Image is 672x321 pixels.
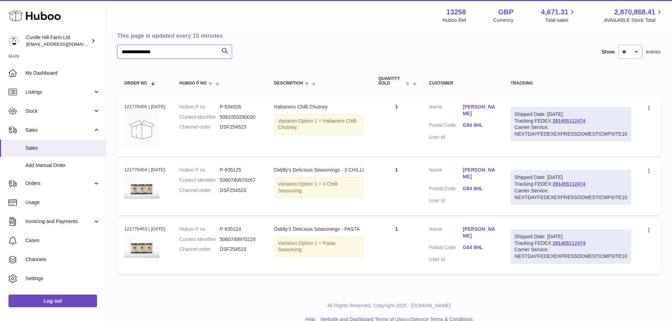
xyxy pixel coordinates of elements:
[180,81,207,86] span: Huboo P no
[25,70,100,76] span: My Dashboard
[515,187,627,201] div: Carrier Service: NEXTDAYFEDEXEXPRESSDOMESTICMPSITE10
[429,104,463,119] dt: Name
[515,111,627,118] div: Shipped Date: [DATE]
[552,118,585,124] a: 391455112474
[429,122,463,130] dt: Postal Code
[25,127,93,134] span: Sales
[278,181,338,193] span: Option 1 = 3 Chilli Seasoning;
[180,246,220,253] dt: Channel order
[25,89,93,95] span: Listings
[429,197,463,204] dt: User Id
[511,229,631,264] div: Tracking FEDEX:
[26,41,104,47] span: [EMAIL_ADDRESS][DOMAIN_NAME]
[463,104,497,117] a: [PERSON_NAME]
[180,167,220,173] dt: Huboo P no
[274,81,303,86] span: Description
[429,81,496,86] div: Customer
[117,32,659,39] h3: This page is updated every 15 minutes
[541,7,569,17] span: 4,671.31
[180,236,220,243] dt: Current identifier
[463,226,497,239] a: [PERSON_NAME]
[124,104,165,110] div: 121776455 | [DATE]
[180,187,220,194] dt: Channel order
[494,17,514,24] div: Currency
[8,295,97,307] a: Log out
[25,218,93,225] span: Invoicing and Payments
[220,124,260,130] dd: DSF254523
[515,246,627,260] div: Carrier Service: NEXTDAYFEDEXEXPRESSDOMESTICMPSITE10
[274,177,364,198] div: Variation:
[220,246,260,253] dd: DSF254523
[220,236,260,243] dd: 5060749970229
[25,108,93,115] span: Stock
[180,114,220,121] dt: Current identifier
[274,114,364,135] div: Variation:
[220,167,260,173] dd: P-935125
[515,233,627,240] div: Shipped Date: [DATE]
[25,275,100,282] span: Settings
[429,134,463,141] dt: User Id
[511,81,631,86] div: Tracking
[511,170,631,205] div: Tracking FEDEX:
[180,177,220,184] dt: Current identifier
[25,237,100,244] span: Cases
[124,81,147,86] span: Order No
[429,244,463,253] dt: Postal Code
[8,36,19,46] img: internalAdmin-13258@internal.huboo.com
[614,7,655,17] span: 2,870,868.41
[220,226,260,233] dd: P-935124
[278,118,357,130] span: Option 1 = Habanero Chilli Chutney;
[124,175,159,199] img: EOB_7368EOB.jpg
[429,256,463,263] dt: User Id
[180,124,220,130] dt: Channel order
[604,7,664,24] a: 2,870,868.41 AVAILABLE Stock Total
[124,167,165,173] div: 121776454 | [DATE]
[278,240,335,253] span: Option 1 = Pasta Seasoning;
[545,17,576,24] span: Total sales
[541,7,577,24] a: 4,671.31 Total sales
[180,226,220,233] dt: Huboo P no
[220,177,260,184] dd: 5060749970267
[25,145,100,152] span: Sales
[552,181,585,187] a: 391455112474
[429,226,463,241] dt: Name
[371,219,422,274] td: 1
[463,167,497,180] a: [PERSON_NAME]
[371,97,422,156] td: 1
[274,236,364,257] div: Variation:
[371,160,422,215] td: 1
[515,124,627,137] div: Carrier Service: NEXTDAYFEDEXEXPRESSDOMESTICMPSITE10
[25,256,100,263] span: Channels
[25,199,100,206] span: Usage
[25,180,93,187] span: Orders
[274,104,364,110] div: Habanero Chilli Chutney
[602,49,615,55] label: Show
[511,107,631,142] div: Tracking FEDEX:
[515,174,627,181] div: Shipped Date: [DATE]
[274,226,364,233] div: Diddly’s Delicious Seasonings - PASTA
[429,185,463,194] dt: Postal Code
[463,122,497,129] a: G84 8HL
[604,17,664,24] span: AVAILABLE Stock Total
[646,49,661,55] span: entries
[274,167,364,173] div: Diddly’s Delicious Seasonings - 3 CHILLI
[124,226,165,232] div: 121776453 | [DATE]
[111,302,666,309] p: All Rights Reserved. Copyright 2025 - [DOMAIN_NAME]
[446,7,466,17] strong: 13258
[498,7,513,17] strong: GBP
[442,17,466,24] div: Huboo Ref
[124,112,159,147] img: no-photo.jpg
[124,234,159,258] img: EOB_7368EOB.jpg
[26,34,90,48] div: Curdle Hill Farm Ltd
[463,244,497,251] a: G84 8HL
[180,104,220,110] dt: Huboo P no
[378,76,404,86] span: Quantity Sold
[220,114,260,121] dd: 5061003280030
[463,185,497,192] a: G84 8HL
[25,162,100,169] span: Add Manual Order
[220,187,260,194] dd: DSF254523
[220,104,260,110] dd: P-934926
[429,167,463,182] dt: Name
[552,240,585,246] a: 391455112474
